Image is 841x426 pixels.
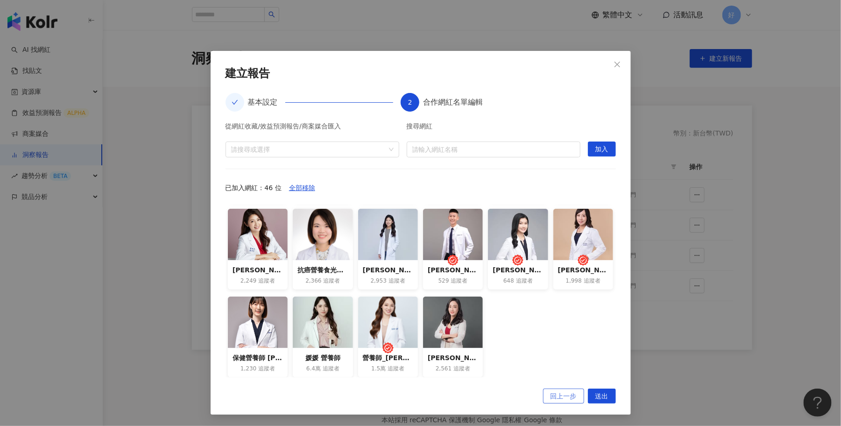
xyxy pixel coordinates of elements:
[233,353,283,363] div: 保健營養師 [PERSON_NAME]
[389,277,405,285] span: 追蹤者
[588,389,616,404] button: 送出
[323,365,339,373] span: 追蹤者
[428,353,478,363] div: [PERSON_NAME]營養師生活手記
[566,277,582,285] span: 1,998
[543,389,584,404] button: 回上一步
[408,99,412,106] span: 2
[258,277,275,285] span: 追蹤者
[371,365,386,373] span: 1.5萬
[428,265,478,275] div: [PERSON_NAME]
[258,365,275,373] span: 追蹤者
[233,265,283,275] div: [PERSON_NAME]
[297,353,348,363] div: 媛媛 營養師
[226,180,616,195] div: 已加入網紅：46 位
[438,277,449,284] span: 529
[423,93,483,112] div: 合作網紅名單編輯
[232,99,238,106] span: check
[305,277,321,285] span: 2,366
[595,389,608,404] span: 送出
[240,365,256,373] span: 1,230
[226,66,616,82] div: 建立報告
[588,142,616,156] button: 加入
[614,61,621,68] span: close
[324,277,340,285] span: 追蹤者
[595,142,608,157] span: 加入
[451,277,468,285] span: 追蹤者
[240,277,256,285] span: 2,249
[306,365,321,373] span: 6.4萬
[248,93,285,112] div: 基本設定
[558,265,608,275] div: [PERSON_NAME] 營養師
[388,365,404,373] span: 追蹤者
[453,365,470,373] span: 追蹤者
[503,277,514,284] span: 648
[493,265,543,275] div: [PERSON_NAME]師
[282,180,323,195] button: 全部移除
[297,265,348,275] div: 抗癌營養食光肌-[PERSON_NAME]營養師
[407,123,580,134] div: 搜尋網紅
[551,389,577,404] span: 回上一步
[584,277,601,285] span: 追蹤者
[289,181,315,196] span: 全部移除
[363,265,413,275] div: [PERSON_NAME] 營養師
[226,123,399,134] div: 從網紅收藏/效益預測報告/商案媒合匯入
[436,365,452,373] span: 2,561
[371,277,387,285] span: 2,953
[608,55,627,74] button: Close
[516,277,533,285] span: 追蹤者
[363,353,413,363] div: 營養師_[PERSON_NAME]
